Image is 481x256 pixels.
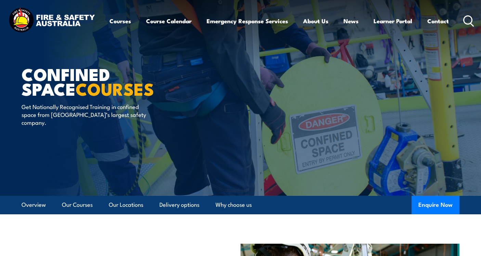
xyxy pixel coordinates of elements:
a: About Us [303,12,328,30]
a: Contact [427,12,449,30]
a: Our Locations [109,196,143,214]
a: Our Courses [62,196,93,214]
a: Why choose us [216,196,252,214]
a: Emergency Response Services [207,12,288,30]
a: Courses [109,12,131,30]
button: Enquire Now [412,196,459,214]
h1: Confined Space [22,66,191,96]
a: Delivery options [159,196,199,214]
strong: COURSES [76,75,154,102]
a: News [343,12,359,30]
a: Course Calendar [146,12,192,30]
a: Learner Portal [374,12,412,30]
a: Overview [22,196,46,214]
p: Get Nationally Recognised Training in confined space from [GEOGRAPHIC_DATA]’s largest safety comp... [22,103,146,126]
